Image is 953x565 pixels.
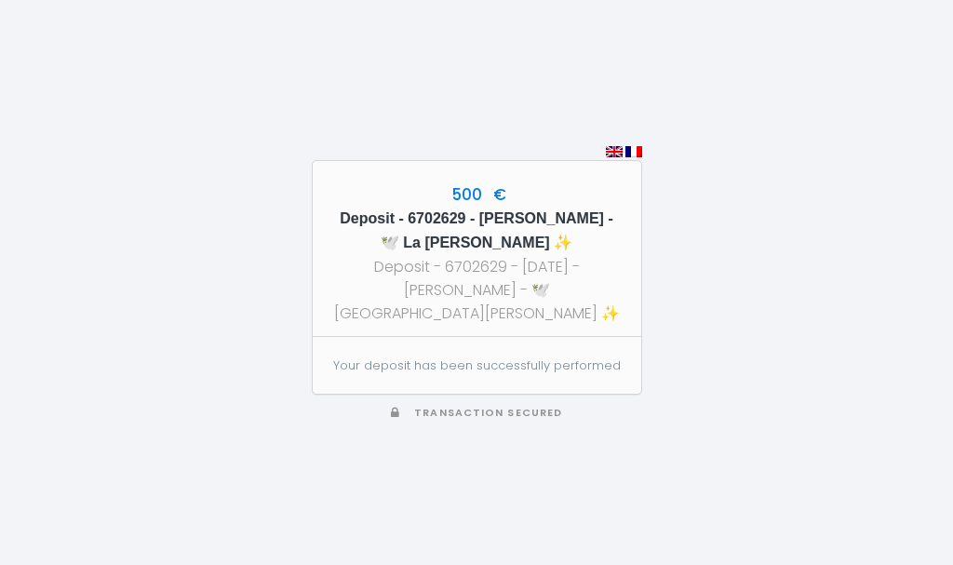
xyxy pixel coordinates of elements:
h5: Deposit - 6702629 - [PERSON_NAME] - 🕊️ La [PERSON_NAME] ✨ [329,207,624,255]
img: en.png [606,146,623,157]
div: Deposit - 6702629 - [DATE] - [PERSON_NAME] - 🕊️ [GEOGRAPHIC_DATA][PERSON_NAME] ✨ [329,255,624,325]
span: 500 € [447,183,506,206]
p: Your deposit has been successfully performed [332,356,620,375]
img: fr.png [625,146,642,157]
span: Transaction secured [414,406,562,420]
